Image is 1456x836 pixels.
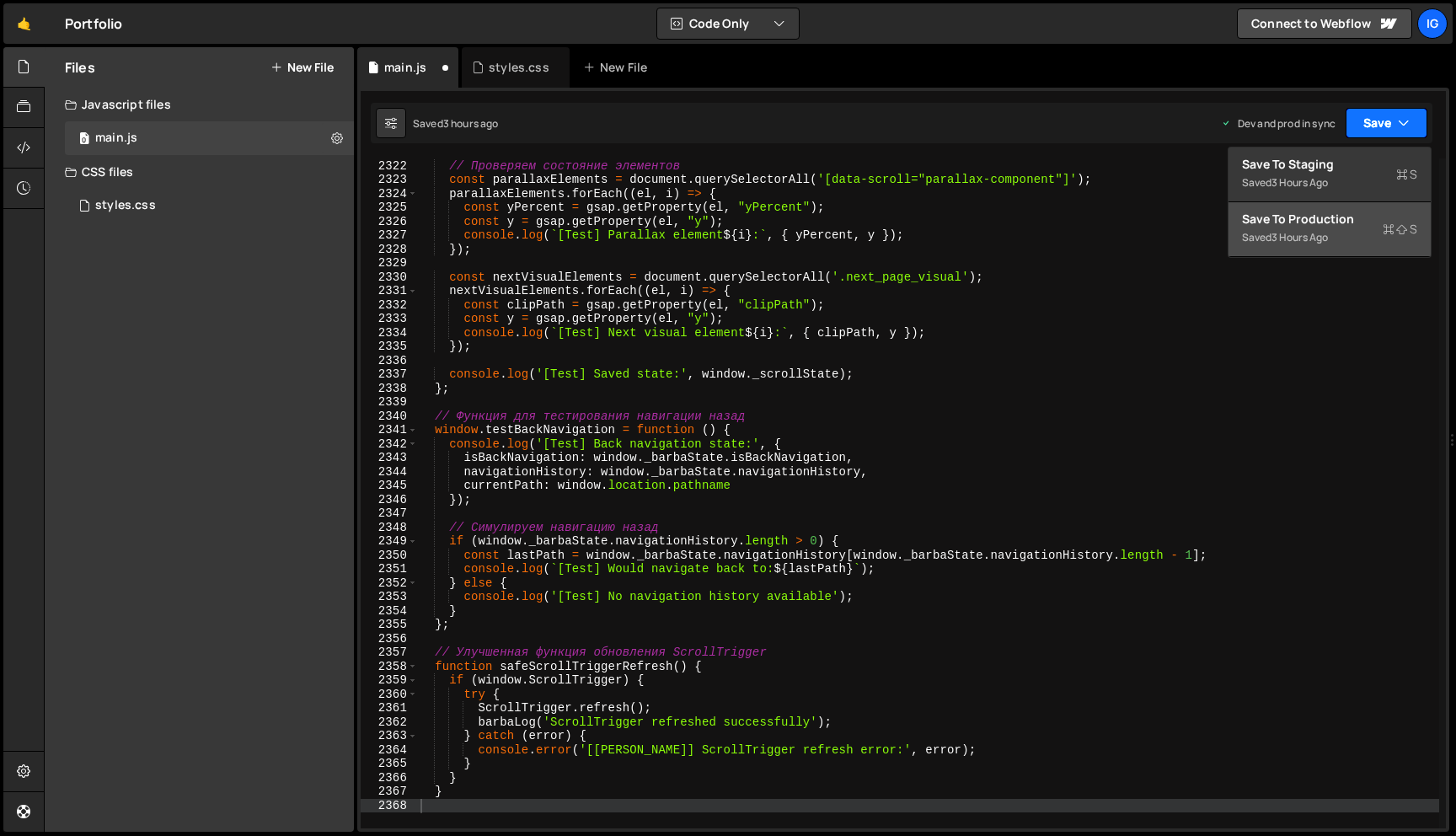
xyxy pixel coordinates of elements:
[79,133,89,147] span: 0
[361,173,418,187] div: 2323
[1346,108,1427,138] button: Save
[361,367,418,382] div: 2337
[1221,116,1336,131] div: Dev and prod in sync
[1228,202,1431,257] button: Save to ProductionS Saved3 hours ago
[413,116,499,131] div: Saved
[1228,147,1431,202] button: Save to StagingS Saved3 hours ago
[1242,173,1417,193] div: Saved
[361,562,418,576] div: 2351
[361,688,418,702] div: 2360
[361,715,418,730] div: 2362
[361,618,418,632] div: 2355
[384,59,426,76] div: main.js
[361,410,418,424] div: 2340
[1396,166,1417,183] span: S
[489,59,549,76] div: styles.css
[95,131,137,146] div: main.js
[65,189,354,222] div: 14577/44352.css
[361,159,418,174] div: 2322
[361,201,418,215] div: 2325
[3,3,45,44] a: 🤙
[361,395,418,410] div: 2339
[361,729,418,743] div: 2363
[361,757,418,771] div: 2365
[1271,230,1328,244] div: 3 hours ago
[361,215,418,229] div: 2326
[1383,221,1417,238] span: S
[361,632,418,646] div: 2356
[361,382,418,396] div: 2338
[65,121,354,155] div: 14577/44954.js
[95,198,156,213] div: styles.css
[361,701,418,715] div: 2361
[361,423,418,437] div: 2341
[65,13,122,34] div: Portfolio
[361,340,418,354] div: 2335
[361,326,418,340] div: 2334
[361,785,418,799] div: 2367
[1237,8,1412,39] a: Connect to Webflow
[1242,211,1417,228] div: Save to Production
[361,493,418,507] div: 2346
[361,521,418,535] div: 2348
[361,465,418,480] div: 2344
[1242,156,1417,173] div: Save to Staging
[361,271,418,285] div: 2330
[361,298,418,313] div: 2332
[657,8,799,39] button: Code Only
[361,660,418,674] div: 2358
[361,506,418,521] div: 2347
[65,58,95,77] h2: Files
[361,479,418,493] div: 2345
[361,451,418,465] div: 2343
[361,312,418,326] div: 2333
[45,155,354,189] div: CSS files
[361,243,418,257] div: 2328
[361,228,418,243] div: 2327
[361,799,418,813] div: 2368
[361,187,418,201] div: 2324
[361,256,418,271] div: 2329
[1271,175,1328,190] div: 3 hours ago
[361,284,418,298] div: 2331
[361,604,418,619] div: 2354
[361,646,418,660] div: 2357
[270,61,334,74] button: New File
[361,549,418,563] div: 2350
[443,116,499,131] div: 3 hours ago
[1417,8,1448,39] a: Ig
[361,437,418,452] div: 2342
[361,673,418,688] div: 2359
[361,354,418,368] div: 2336
[583,59,654,76] div: New File
[361,771,418,785] div: 2366
[45,88,354,121] div: Javascript files
[1242,228,1417,248] div: Saved
[361,743,418,758] div: 2364
[361,590,418,604] div: 2353
[361,534,418,549] div: 2349
[361,576,418,591] div: 2352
